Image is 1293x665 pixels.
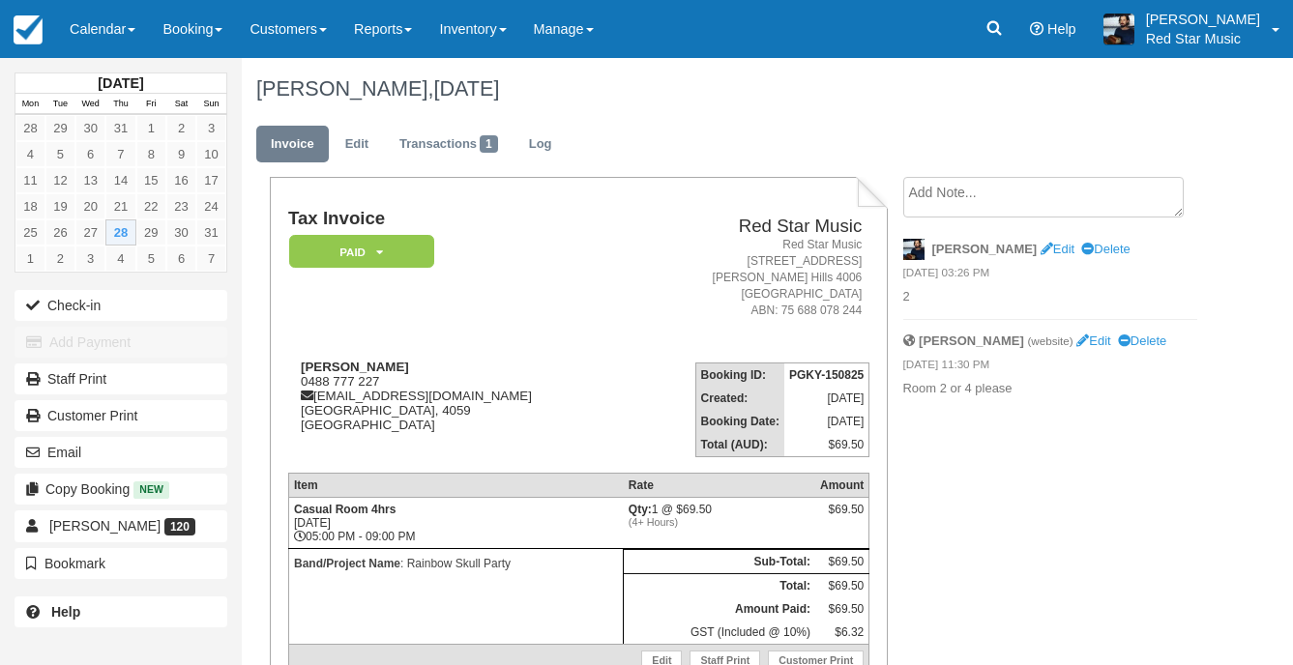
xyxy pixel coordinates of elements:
[624,621,815,645] td: GST (Included @ 10%)
[98,75,143,91] strong: [DATE]
[45,219,75,246] a: 26
[136,141,166,167] a: 8
[1081,242,1130,256] a: Delete
[624,473,815,497] th: Rate
[45,115,75,141] a: 29
[75,246,105,272] a: 3
[480,135,498,153] span: 1
[75,94,105,115] th: Wed
[105,141,135,167] a: 7
[288,234,427,270] a: Paid
[256,126,329,163] a: Invoice
[105,115,135,141] a: 31
[815,573,869,597] td: $69.50
[1103,14,1134,44] img: A1
[301,360,409,374] strong: [PERSON_NAME]
[15,141,45,167] a: 4
[136,246,166,272] a: 5
[166,94,196,115] th: Sat
[75,219,105,246] a: 27
[695,387,784,410] th: Created:
[634,217,862,237] h2: Red Star Music
[624,497,815,548] td: 1 @ $69.50
[294,557,400,570] strong: Band/Project Name
[294,503,396,516] strong: Casual Room 4hrs
[133,481,169,498] span: New
[45,246,75,272] a: 2
[289,235,434,269] em: Paid
[136,94,166,115] th: Fri
[166,219,196,246] a: 30
[136,167,166,193] a: 15
[15,400,227,431] a: Customer Print
[634,237,862,320] address: Red Star Music [STREET_ADDRESS] [PERSON_NAME] Hills 4006 [GEOGRAPHIC_DATA] ABN: 75 688 078 244
[166,115,196,141] a: 2
[1030,22,1043,36] i: Help
[15,246,45,272] a: 1
[815,549,869,573] td: $69.50
[15,327,227,358] button: Add Payment
[288,497,623,548] td: [DATE] 05:00 PM - 09:00 PM
[815,621,869,645] td: $6.32
[196,246,226,272] a: 7
[196,219,226,246] a: 31
[75,115,105,141] a: 30
[331,126,383,163] a: Edit
[45,94,75,115] th: Tue
[288,360,627,456] div: 0488 777 227 [EMAIL_ADDRESS][DOMAIN_NAME] [GEOGRAPHIC_DATA], 4059 [GEOGRAPHIC_DATA]
[433,76,499,101] span: [DATE]
[789,368,864,382] strong: PGKY-150825
[903,357,1197,378] em: [DATE] 11:30 PM
[164,518,195,535] span: 120
[624,573,815,597] th: Total:
[136,115,166,141] a: 1
[15,596,227,627] a: Help
[49,518,161,534] span: [PERSON_NAME]
[14,15,43,44] img: checkfront-main-nav-mini-logo.png
[136,219,166,246] a: 29
[695,410,784,433] th: Booking Date:
[919,333,1024,348] strong: [PERSON_NAME]
[15,290,227,321] button: Check-in
[196,141,226,167] a: 10
[105,193,135,219] a: 21
[294,554,618,573] p: : Rainbow Skull Party
[695,433,784,457] th: Total (AUD):
[15,219,45,246] a: 25
[256,77,1197,101] h1: [PERSON_NAME],
[15,94,45,115] th: Mon
[1027,334,1073,347] small: (website)
[903,265,1197,286] em: [DATE] 03:26 PM
[624,549,815,573] th: Sub-Total:
[15,363,227,394] a: Staff Print
[196,115,226,141] a: 3
[45,193,75,219] a: 19
[136,193,166,219] a: 22
[15,193,45,219] a: 18
[903,288,1197,306] p: 2
[784,387,869,410] td: [DATE]
[1118,333,1166,348] a: Delete
[932,242,1038,256] strong: [PERSON_NAME]
[196,94,226,115] th: Sun
[15,548,227,579] button: Bookmark
[1146,10,1260,29] p: [PERSON_NAME]
[166,246,196,272] a: 6
[15,437,227,468] button: Email
[105,219,135,246] a: 28
[51,604,80,620] b: Help
[695,362,784,387] th: Booking ID:
[1146,29,1260,48] p: Red Star Music
[784,433,869,457] td: $69.50
[15,510,227,541] a: [PERSON_NAME] 120
[1076,333,1110,348] a: Edit
[815,597,869,621] td: $69.50
[15,115,45,141] a: 28
[166,167,196,193] a: 16
[196,167,226,193] a: 17
[105,246,135,272] a: 4
[75,193,105,219] a: 20
[288,209,627,229] h1: Tax Invoice
[514,126,567,163] a: Log
[784,410,869,433] td: [DATE]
